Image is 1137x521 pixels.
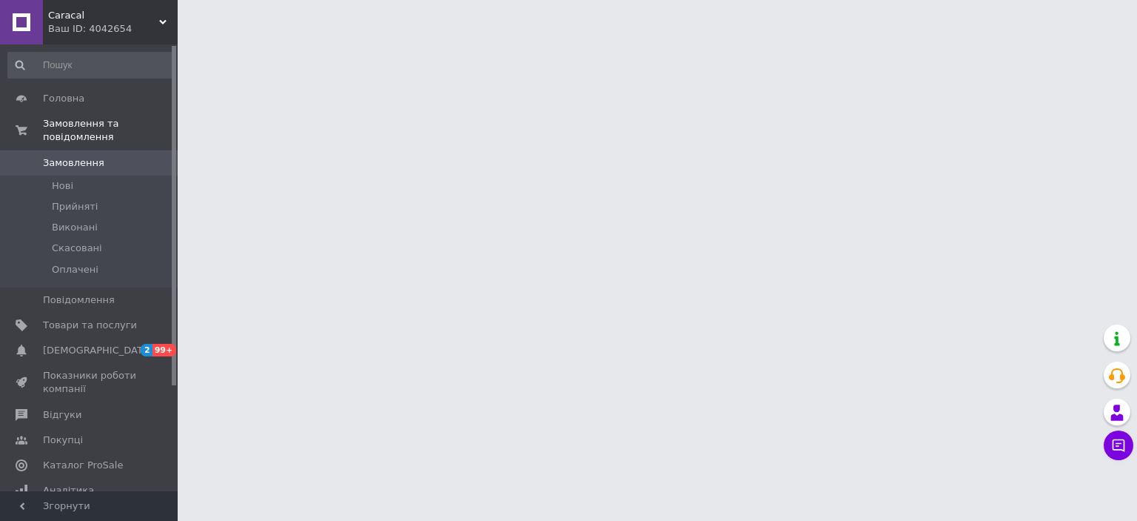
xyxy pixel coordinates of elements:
[141,344,152,356] span: 2
[43,92,84,105] span: Головна
[43,459,123,472] span: Каталог ProSale
[43,344,152,357] span: [DEMOGRAPHIC_DATA]
[43,293,115,307] span: Повідомлення
[52,263,98,276] span: Оплачені
[52,179,73,193] span: Нові
[43,156,104,170] span: Замовлення
[52,242,102,255] span: Скасовані
[48,9,159,22] span: Caracal
[43,434,83,447] span: Покупці
[7,52,175,79] input: Пошук
[43,319,137,332] span: Товари та послуги
[52,221,98,234] span: Виконані
[43,408,81,422] span: Відгуки
[43,369,137,396] span: Показники роботи компанії
[1104,431,1133,460] button: Чат з покупцем
[48,22,178,36] div: Ваш ID: 4042654
[43,484,94,497] span: Аналітика
[52,200,98,213] span: Прийняті
[43,117,178,144] span: Замовлення та повідомлення
[152,344,177,356] span: 99+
